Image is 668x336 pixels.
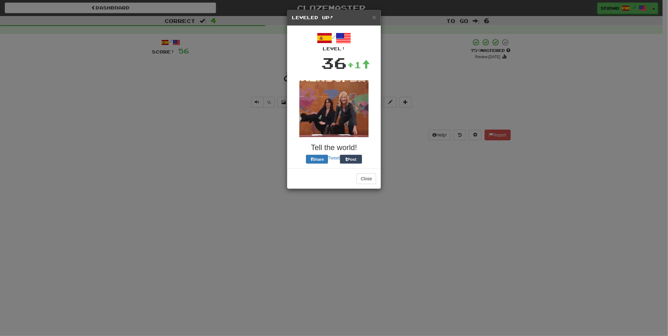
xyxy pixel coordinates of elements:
button: Close [357,173,376,184]
span: × [372,14,376,21]
div: / [292,31,376,52]
img: tina-fey-e26f0ac03c4892f6ddeb7d1003ac1ab6e81ce7d97c2ff70d0ee9401e69e3face.gif [299,80,369,137]
h5: Leveled Up! [292,14,376,21]
button: Post [340,155,362,164]
div: 36 [321,52,347,74]
button: Share [306,155,328,164]
button: Close [372,14,376,20]
h3: Tell the world! [292,143,376,152]
a: Tweet [328,155,340,160]
div: +1 [347,59,370,71]
div: Level: [292,46,376,52]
